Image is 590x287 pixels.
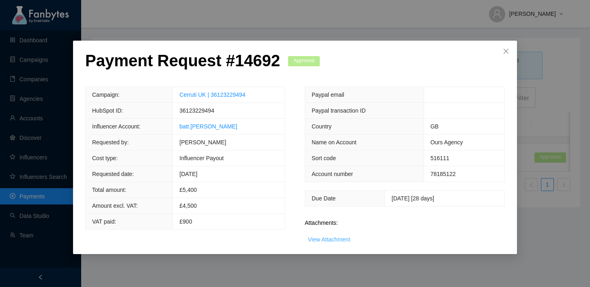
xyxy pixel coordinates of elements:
p: Payment Request # 14692 [85,51,280,70]
span: Cost type: [92,155,118,161]
span: [DATE] [179,171,197,177]
span: Account number [312,171,353,177]
span: Paypal transaction ID [312,107,366,114]
span: Influencer Account: [92,123,140,130]
a: batt.[PERSON_NAME] [179,123,237,130]
span: HubSpot ID: [92,107,123,114]
span: 516111 [431,155,450,161]
span: £ 5,400 [179,187,197,193]
span: [DATE] [28 days] [392,195,434,202]
span: 78185122 [431,171,456,177]
span: Ours Agency [431,139,463,146]
span: £4,500 [179,202,197,209]
span: close [503,48,509,54]
span: Name on Account [312,139,357,146]
span: GB [431,123,439,130]
span: 36123229494 [179,107,214,114]
span: £900 [179,218,192,225]
button: Close [495,41,517,63]
span: [PERSON_NAME] [179,139,226,146]
span: Sort code [312,155,336,161]
span: Campaign: [92,91,120,98]
span: Total amount: [92,187,126,193]
span: Influencer Payout [179,155,224,161]
span: Requested date: [92,171,134,177]
a: View Attachment [308,236,350,243]
span: VAT paid: [92,218,116,225]
span: Country [312,123,332,130]
span: Due Date [312,195,336,202]
a: Cerruti UK | 36123229494 [179,91,245,98]
span: Requested by: [92,139,129,146]
span: Amount excl. VAT: [92,202,138,209]
span: Approved [288,56,320,66]
span: Paypal email [312,91,344,98]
